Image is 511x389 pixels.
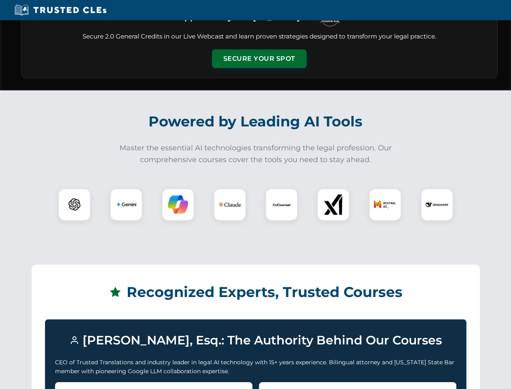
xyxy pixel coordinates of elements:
[214,188,246,221] div: Claude
[271,194,292,215] img: CoCounsel Logo
[31,32,488,41] p: Secure 2.0 General Credits in our Live Webcast and learn proven strategies designed to transform ...
[63,193,86,216] img: ChatGPT Logo
[55,358,456,376] p: CEO of Trusted Translations and industry leader in legal AI technology with 15+ years experience....
[162,188,194,221] div: Copilot
[212,49,307,68] button: Secure Your Spot
[32,107,480,136] h2: Powered by Leading AI Tools
[12,4,109,16] img: Trusted CLEs
[218,193,241,216] img: Claude Logo
[55,329,456,351] h3: [PERSON_NAME], Esq.: The Authority Behind Our Courses
[45,278,466,306] h2: Recognized Experts, Trusted Courses
[369,188,401,221] div: Mistral AI
[317,188,350,221] div: xAI
[114,142,397,166] p: Master the essential AI technologies transforming the legal profession. Our comprehensive courses...
[421,188,453,221] div: DeepSeek
[58,188,91,221] div: ChatGPT
[265,188,298,221] div: CoCounsel
[323,194,343,215] img: xAI Logo
[116,194,136,215] img: Gemini Logo
[374,193,397,216] img: Mistral AI Logo
[426,193,448,216] img: DeepSeek Logo
[168,194,188,215] img: Copilot Logo
[110,188,142,221] div: Gemini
